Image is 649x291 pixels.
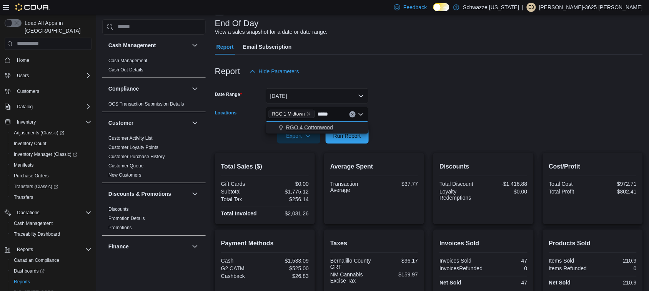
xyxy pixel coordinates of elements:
button: Finance [190,242,200,251]
span: Promotion Details [108,215,145,222]
div: $96.17 [376,258,418,264]
div: Subtotal [221,188,263,195]
span: Operations [14,208,92,217]
span: Canadian Compliance [14,257,59,263]
span: Inventory Count [11,139,92,148]
div: $0.00 [266,181,309,187]
h3: Customer [108,119,133,127]
span: Hide Parameters [259,68,299,75]
input: Dark Mode [433,3,449,11]
a: Cash Management [108,58,147,63]
span: Canadian Compliance [11,256,92,265]
div: Items Refunded [549,265,591,271]
span: Cash Management [14,220,53,227]
a: Cash Out Details [108,67,143,73]
a: Promotions [108,225,132,230]
div: $1,775.12 [266,188,309,195]
span: Catalog [14,102,92,111]
button: Customer [190,118,200,127]
span: Adjustments (Classic) [11,128,92,137]
div: InvoicesRefunded [439,265,483,271]
div: Invoices Sold [439,258,482,264]
span: Load All Apps in [GEOGRAPHIC_DATA] [22,19,92,35]
a: Adjustments (Classic) [11,128,67,137]
label: Locations [215,110,237,116]
span: Inventory Manager (Classic) [11,150,92,159]
span: Email Subscription [243,39,292,55]
button: Catalog [14,102,36,111]
a: Manifests [11,160,37,170]
div: -$1,416.88 [485,181,528,187]
div: $1,533.09 [266,258,309,264]
button: Cash Management [190,41,200,50]
span: Export [282,128,316,144]
div: $2,031.26 [266,210,309,217]
div: $525.00 [266,265,309,271]
span: Users [17,73,29,79]
a: Dashboards [8,266,95,276]
div: Total Cost [549,181,591,187]
span: Run Report [333,132,361,140]
button: Export [277,128,320,144]
button: Run Report [326,128,369,144]
a: Discounts [108,207,129,212]
span: Purchase Orders [14,173,49,179]
a: Inventory Manager (Classic) [11,150,80,159]
button: Finance [108,243,189,250]
button: Discounts & Promotions [108,190,189,198]
button: [DATE] [266,88,369,104]
button: Catalog [2,101,95,112]
span: Traceabilty Dashboard [14,231,60,237]
div: Items Sold [549,258,591,264]
button: Customer [108,119,189,127]
span: Dashboards [11,266,92,276]
button: Cash Management [108,41,189,49]
div: Total Profit [549,188,591,195]
a: Promotion Details [108,216,145,221]
span: Purchase Orders [11,171,92,180]
span: Manifests [11,160,92,170]
h3: End Of Day [215,19,259,28]
button: Transfers [8,192,95,203]
a: Dashboards [11,266,48,276]
div: $972.71 [594,181,637,187]
a: Traceabilty Dashboard [11,230,63,239]
div: 0 [594,265,637,271]
h2: Taxes [330,239,418,248]
a: OCS Transaction Submission Details [108,101,184,107]
span: Reports [11,277,92,286]
span: Inventory Manager (Classic) [14,151,77,157]
div: Choose from the following options [266,122,369,133]
div: Erica-3625 Reyes [527,3,536,12]
div: Total Tax [221,196,263,202]
span: Users [14,71,92,80]
span: Inventory [14,117,92,127]
a: New Customers [108,172,141,178]
div: 210.9 [594,258,637,264]
div: $256.14 [266,196,309,202]
h2: Average Spent [330,162,418,171]
div: $37.77 [376,181,418,187]
div: 47 [485,279,528,286]
div: 47 [485,258,528,264]
div: Discounts & Promotions [102,205,206,235]
button: Cash Management [8,218,95,229]
span: Discounts [108,206,129,212]
button: Users [2,70,95,81]
span: Feedback [403,3,427,11]
div: $26.83 [266,273,309,279]
span: Report [216,39,234,55]
div: $159.97 [376,271,418,278]
span: Inventory [17,119,36,125]
span: Cash Management [11,219,92,228]
div: Customer [102,134,206,183]
p: Schwazze [US_STATE] [463,3,519,12]
button: Inventory Count [8,138,95,149]
h3: Compliance [108,85,139,93]
button: Compliance [108,85,189,93]
a: Reports [11,277,33,286]
strong: Net Sold [439,279,461,286]
button: Close list of options [358,111,364,117]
